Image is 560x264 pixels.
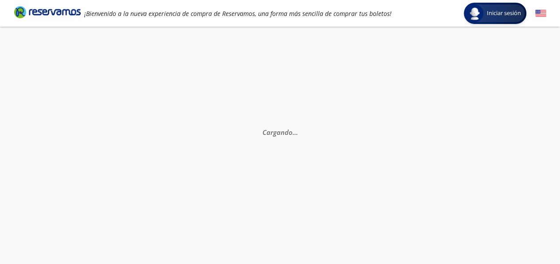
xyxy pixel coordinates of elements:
span: . [294,127,296,136]
a: Brand Logo [14,5,81,21]
span: . [292,127,294,136]
em: Cargando [262,127,298,136]
span: . [296,127,298,136]
i: Brand Logo [14,5,81,19]
em: ¡Bienvenido a la nueva experiencia de compra de Reservamos, una forma más sencilla de comprar tus... [84,9,392,18]
span: Iniciar sesión [483,9,525,18]
button: English [535,8,546,19]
